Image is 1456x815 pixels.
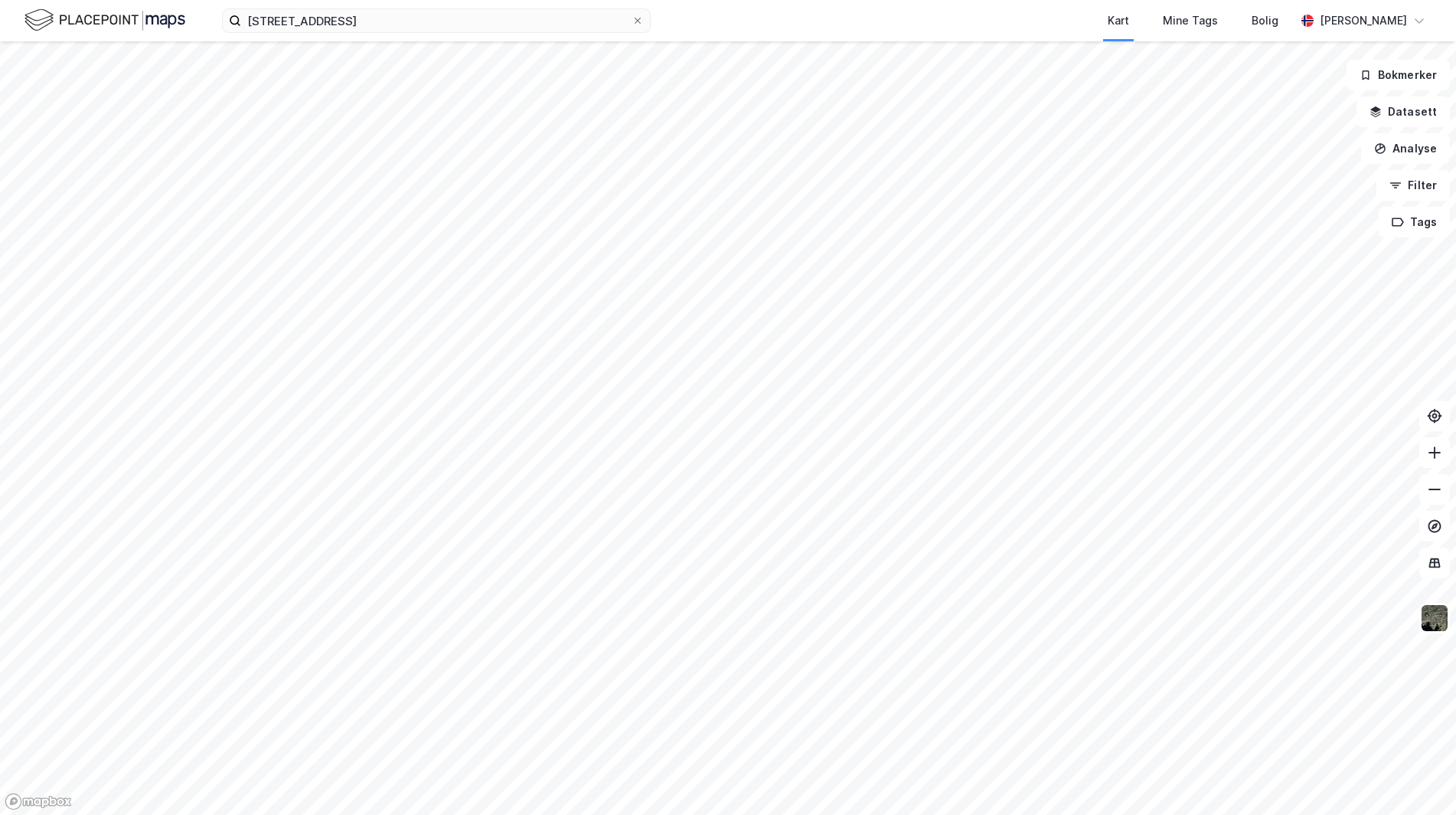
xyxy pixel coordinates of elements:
[1361,133,1450,164] button: Analyse
[1379,207,1450,237] button: Tags
[1108,11,1129,30] div: Kart
[5,793,72,810] a: Mapbox homepage
[1252,11,1278,30] div: Bolig
[24,7,185,34] img: logo.f888ab2527a4732fd821a326f86c7f29.svg
[1347,60,1450,90] button: Bokmerker
[1376,170,1450,201] button: Filter
[1356,97,1450,127] button: Datasett
[1379,741,1456,815] iframe: Chat Widget
[241,9,632,32] input: Søk på adresse, matrikkel, gårdeiere, leietakere eller personer
[1420,604,1449,633] img: 9k=
[1320,11,1407,30] div: [PERSON_NAME]
[1163,11,1218,30] div: Mine Tags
